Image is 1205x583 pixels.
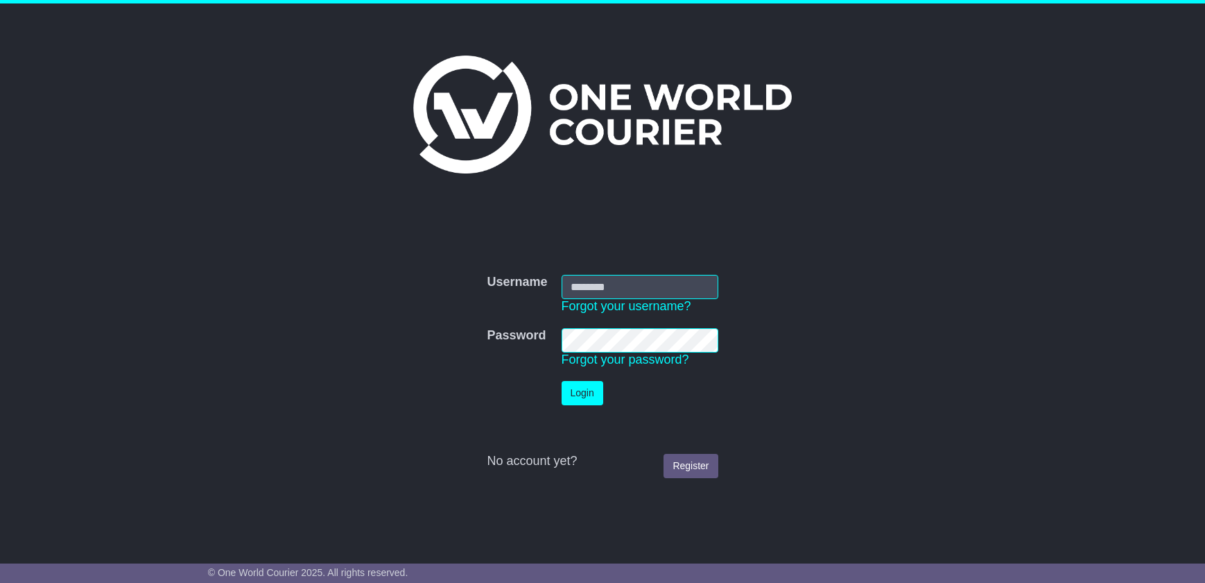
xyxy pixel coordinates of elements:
[562,353,689,366] a: Forgot your password?
[487,328,546,344] label: Password
[487,454,718,469] div: No account yet?
[413,56,792,174] img: One World
[208,567,408,578] span: © One World Courier 2025. All rights reserved.
[562,381,603,405] button: Login
[487,275,547,290] label: Username
[562,299,691,313] a: Forgot your username?
[664,454,718,478] a: Register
